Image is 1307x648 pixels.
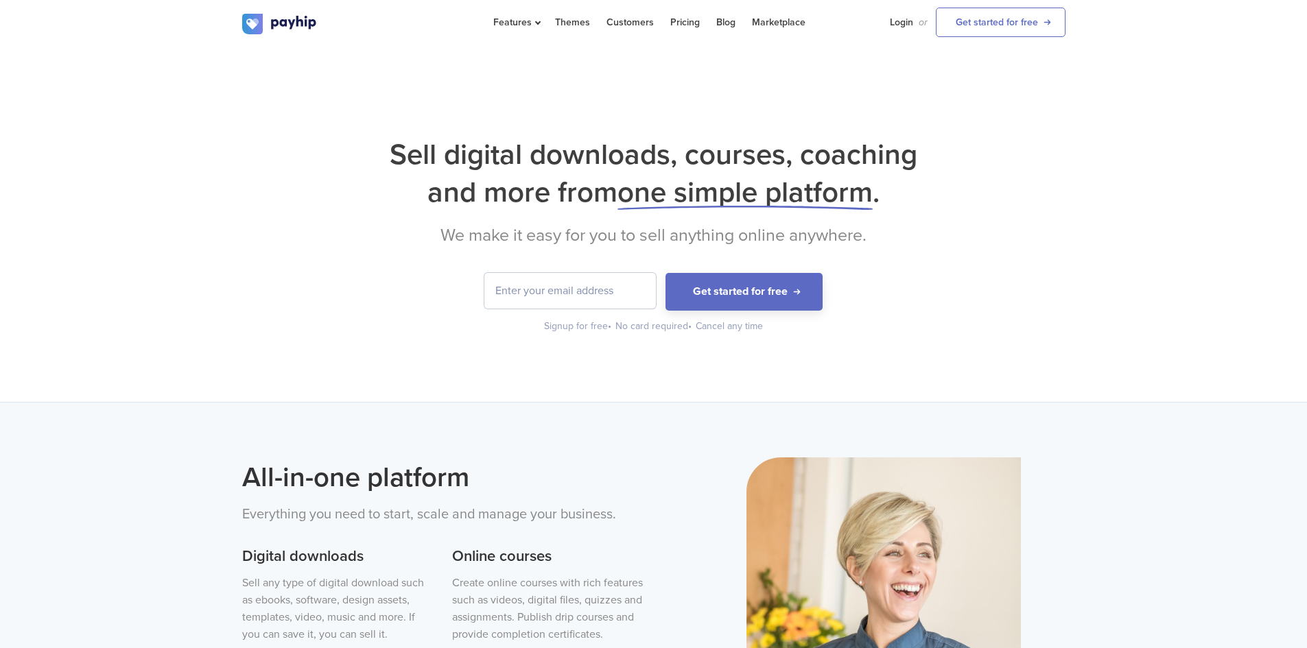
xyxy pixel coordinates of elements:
[242,136,1065,211] h1: Sell digital downloads, courses, coaching and more from
[242,457,644,497] h2: All-in-one platform
[615,320,693,333] div: No card required
[484,273,656,309] input: Enter your email address
[617,175,873,210] span: one simple platform
[242,575,433,643] p: Sell any type of digital download such as ebooks, software, design assets, templates, video, musi...
[688,320,692,332] span: •
[242,546,433,568] h3: Digital downloads
[242,14,318,34] img: logo.svg
[493,16,539,28] span: Features
[452,575,643,643] p: Create online courses with rich features such as videos, digital files, quizzes and assignments. ...
[936,8,1065,37] a: Get started for free
[666,273,823,311] button: Get started for free
[608,320,611,332] span: •
[873,175,880,210] span: .
[544,320,613,333] div: Signup for free
[242,225,1065,245] h2: We make it easy for you to sell anything online anywhere.
[452,546,643,568] h3: Online courses
[696,320,763,333] div: Cancel any time
[242,504,644,525] p: Everything you need to start, scale and manage your business.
